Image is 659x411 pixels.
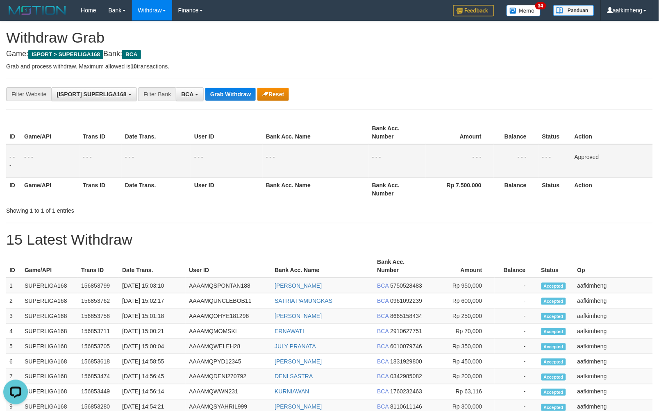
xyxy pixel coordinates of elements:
span: BCA [377,373,389,380]
td: 5 [6,339,21,354]
td: SUPERLIGA168 [21,324,78,339]
span: Accepted [541,404,566,411]
span: BCA [377,282,389,289]
td: AAAAMQWWN231 [186,384,271,400]
a: [PERSON_NAME] [275,313,322,319]
td: - [495,354,538,369]
th: Action [571,121,653,144]
p: Grab and process withdraw. Maximum allowed is transactions. [6,62,653,70]
span: [ISPORT] SUPERLIGA168 [57,91,126,98]
td: AAAAMQDENI270792 [186,369,271,384]
td: aafkimheng [574,369,653,384]
td: AAAAMQSPONTAN188 [186,278,271,293]
th: Op [574,254,653,278]
td: [DATE] 15:02:17 [119,293,186,309]
td: - - - [122,144,191,178]
div: Filter Bank [138,87,176,101]
a: ERNAWATI [275,328,304,334]
img: Feedback.jpg [453,5,494,16]
td: AAAAMQOHYE181296 [186,309,271,324]
td: - [495,309,538,324]
td: [DATE] 15:01:18 [119,309,186,324]
td: - [495,324,538,339]
span: Accepted [541,313,566,320]
td: - - - [494,144,539,178]
img: MOTION_logo.png [6,4,68,16]
td: Rp 950,000 [429,278,495,293]
td: - - - [263,144,369,178]
td: 156853705 [78,339,119,354]
td: 156853799 [78,278,119,293]
td: Rp 450,000 [429,354,495,369]
th: Game/API [21,121,80,144]
td: AAAAMQMOMSKI [186,324,271,339]
span: BCA [377,328,389,334]
td: - [495,339,538,354]
td: AAAAMQUNCLEBOB11 [186,293,271,309]
span: Copy 8110611146 to clipboard [390,404,422,410]
th: Date Trans. [119,254,186,278]
td: 156853449 [78,384,119,400]
td: [DATE] 14:56:14 [119,384,186,400]
span: Accepted [541,328,566,335]
th: User ID [191,121,263,144]
th: Rp 7.500.000 [426,177,494,201]
a: KURNIAWAN [275,388,309,395]
span: Accepted [541,359,566,366]
span: Copy 0961092239 to clipboard [390,297,422,304]
td: AAAAMQWELEH28 [186,339,271,354]
th: Status [539,177,571,201]
td: Approved [571,144,653,178]
th: ID [6,254,21,278]
th: Bank Acc. Number [369,121,426,144]
td: - [495,278,538,293]
th: Trans ID [80,121,122,144]
td: - - - [191,144,263,178]
a: JULY PRANATA [275,343,316,350]
td: - [495,293,538,309]
th: Action [571,177,653,201]
span: BCA [377,297,389,304]
td: aafkimheng [574,278,653,293]
span: Accepted [541,389,566,396]
span: BCA [122,50,141,59]
td: - - - [6,144,21,178]
th: Balance [495,254,538,278]
td: Rp 250,000 [429,309,495,324]
th: User ID [186,254,271,278]
td: 156853618 [78,354,119,369]
th: Status [539,121,571,144]
a: [PERSON_NAME] [275,358,322,365]
td: 2 [6,293,21,309]
td: SUPERLIGA168 [21,309,78,324]
button: Grab Withdraw [205,88,256,101]
span: Accepted [541,283,566,290]
span: Copy 8665158434 to clipboard [390,313,422,319]
td: - - - [539,144,571,178]
th: Status [538,254,574,278]
span: Copy 5750528483 to clipboard [390,282,422,289]
a: SATRIA PAMUNGKAS [275,297,332,304]
th: Bank Acc. Name [263,121,369,144]
span: Accepted [541,343,566,350]
a: [PERSON_NAME] [275,404,322,410]
th: Trans ID [80,177,122,201]
span: Copy 1760232463 to clipboard [390,388,422,395]
td: 3 [6,309,21,324]
td: - - - [21,144,80,178]
img: panduan.png [553,5,594,16]
span: Accepted [541,374,566,381]
span: BCA [377,358,389,365]
th: ID [6,177,21,201]
td: SUPERLIGA168 [21,369,78,384]
strong: 10 [130,63,137,70]
span: Copy 0342985082 to clipboard [390,373,422,380]
h1: 15 Latest Withdraw [6,232,653,248]
th: Amount [429,254,495,278]
td: - - - [426,144,494,178]
th: Date Trans. [122,121,191,144]
div: Showing 1 to 1 of 1 entries [6,203,268,215]
td: 156853758 [78,309,119,324]
th: Trans ID [78,254,119,278]
td: 1 [6,278,21,293]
